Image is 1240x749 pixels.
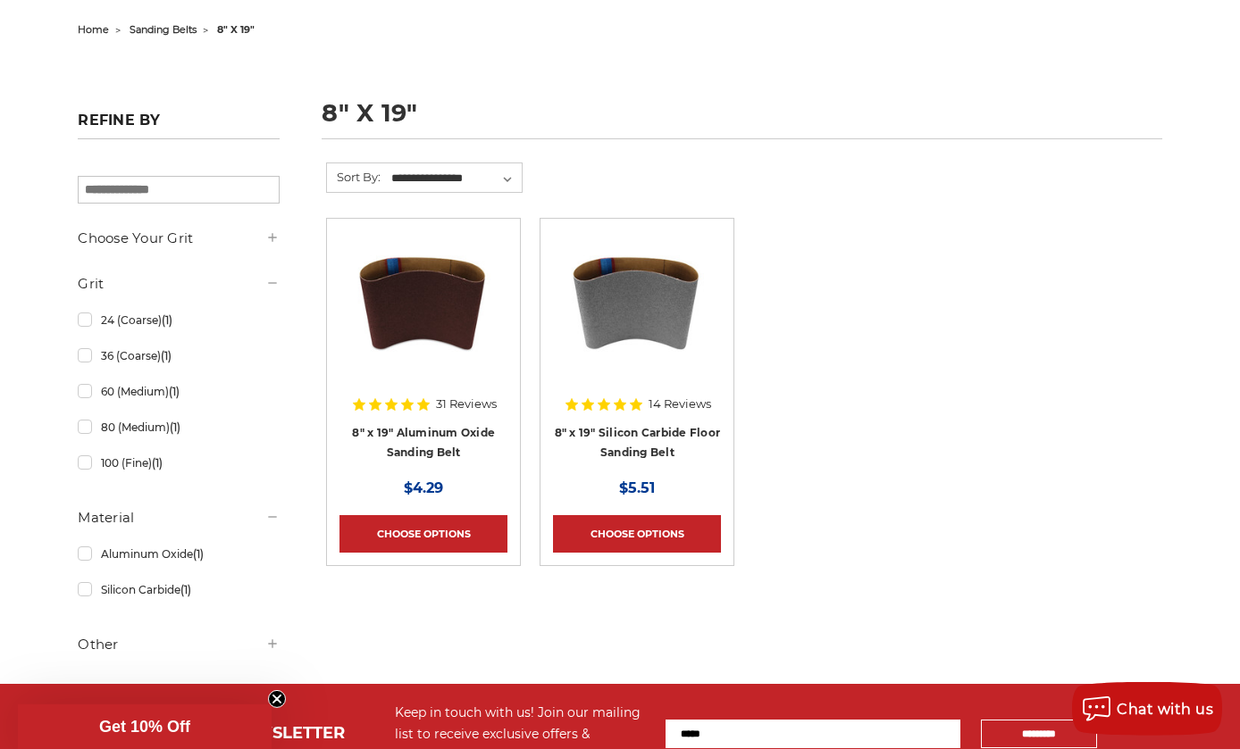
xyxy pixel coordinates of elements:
[78,574,280,605] a: Silicon Carbide
[352,426,495,460] a: 8" x 19" Aluminum Oxide Sanding Belt
[268,690,286,708] button: Close teaser
[553,515,721,553] a: Choose Options
[230,723,345,743] span: NEWSLETTER
[78,634,280,655] h5: Other
[1117,701,1213,718] span: Chat with us
[339,515,507,553] a: Choose Options
[99,718,190,736] span: Get 10% Off
[78,23,109,36] a: home
[352,231,495,374] img: aluminum oxide 8x19 sanding belt
[1072,682,1222,736] button: Chat with us
[170,420,180,434] span: (1)
[162,313,172,327] span: (1)
[130,23,197,36] a: sanding belts
[161,349,172,362] span: (1)
[553,231,721,399] a: 7-7-8" x 29-1-2 " Silicon Carbide belt for aggressive sanding on concrete and hardwood floors as ...
[339,231,507,399] a: aluminum oxide 8x19 sanding belt
[555,426,721,460] a: 8" x 19" Silicon Carbide Floor Sanding Belt
[18,704,272,749] div: Get 10% OffClose teaser
[78,112,280,139] h5: Refine by
[566,231,708,374] img: 7-7-8" x 29-1-2 " Silicon Carbide belt for aggressive sanding on concrete and hardwood floors as ...
[78,340,280,371] a: 36 (Coarse)
[169,385,180,398] span: (1)
[193,547,204,561] span: (1)
[649,398,711,410] span: 14 Reviews
[78,376,280,407] a: 60 (Medium)
[217,23,255,36] span: 8" x 19"
[78,447,280,479] a: 100 (Fine)
[389,165,522,192] select: Sort By:
[619,479,655,496] span: $5.51
[78,273,280,295] h5: Grit
[327,163,381,190] label: Sort By:
[78,507,280,528] h5: Material
[180,583,191,596] span: (1)
[404,479,443,496] span: $4.29
[78,228,280,249] h5: Choose Your Grit
[322,101,1161,139] h1: 8" x 19"
[78,304,280,336] a: 24 (Coarse)
[436,398,497,410] span: 31 Reviews
[152,456,163,470] span: (1)
[78,538,280,570] a: Aluminum Oxide
[78,412,280,443] a: 80 (Medium)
